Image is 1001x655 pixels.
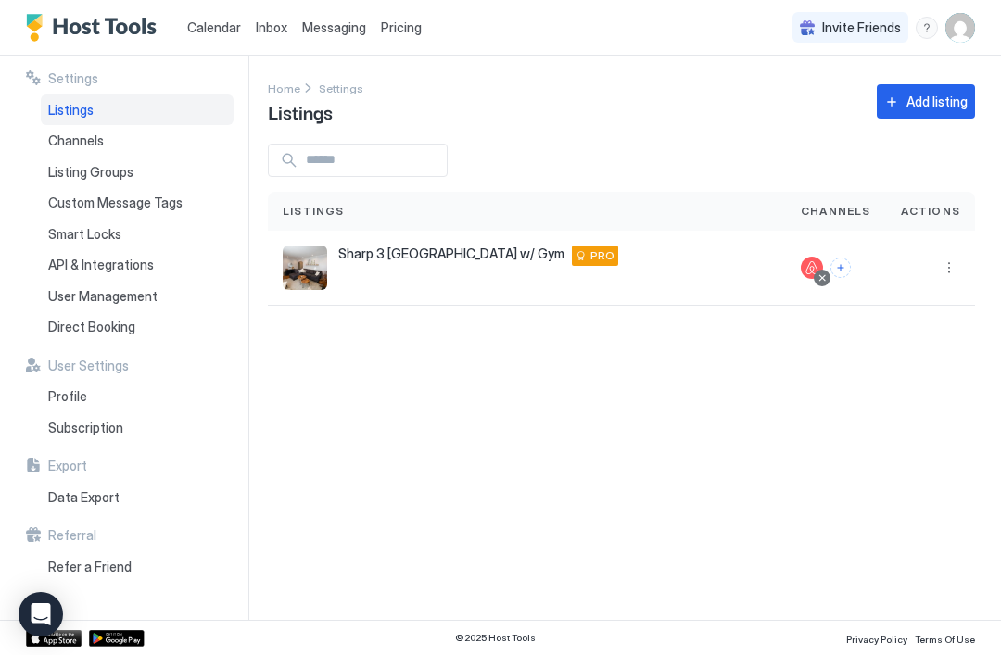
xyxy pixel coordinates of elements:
a: Channels [41,125,234,157]
a: Listing Groups [41,157,234,188]
div: Add listing [906,92,968,111]
a: Refer a Friend [41,551,234,583]
span: Smart Locks [48,226,121,243]
button: Add listing [877,84,975,119]
a: User Management [41,281,234,312]
span: Inbox [256,19,287,35]
span: PRO [590,247,615,264]
span: Terms Of Use [915,634,975,645]
a: Calendar [187,18,241,37]
a: Terms Of Use [915,628,975,648]
a: Privacy Policy [846,628,907,648]
div: Breadcrumb [268,78,300,97]
div: Open Intercom Messenger [19,592,63,636]
span: Refer a Friend [48,559,132,575]
div: User profile [945,13,975,43]
a: Subscription [41,412,234,444]
span: Channels [801,203,871,220]
a: Inbox [256,18,287,37]
span: © 2025 Host Tools [455,632,536,644]
a: Listings [41,94,234,126]
a: Data Export [41,482,234,513]
span: Listing Groups [48,164,133,181]
span: Profile [48,388,87,405]
div: listing image [283,246,327,290]
span: Home [268,82,300,95]
a: Host Tools Logo [26,14,165,42]
a: Custom Message Tags [41,187,234,219]
a: Settings [319,78,363,97]
input: Input Field [298,145,447,176]
span: Actions [901,203,960,220]
span: Settings [48,70,98,87]
span: Direct Booking [48,319,135,335]
span: Subscription [48,420,123,436]
span: Pricing [381,19,422,36]
a: Google Play Store [89,630,145,647]
div: Breadcrumb [319,78,363,97]
a: API & Integrations [41,249,234,281]
span: User Settings [48,358,129,374]
span: Listings [283,203,345,220]
a: Home [268,78,300,97]
a: Profile [41,381,234,412]
span: Listings [48,102,94,119]
span: Privacy Policy [846,634,907,645]
a: Smart Locks [41,219,234,250]
span: Custom Message Tags [48,195,183,211]
span: API & Integrations [48,257,154,273]
span: Invite Friends [822,19,901,36]
button: Connect channels [830,258,851,278]
div: menu [916,17,938,39]
span: Messaging [302,19,366,35]
span: Calendar [187,19,241,35]
button: More options [938,257,960,279]
span: User Management [48,288,158,305]
span: Export [48,458,87,474]
span: Listings [268,97,333,125]
a: Messaging [302,18,366,37]
span: Referral [48,527,96,544]
span: Sharp 3 [GEOGRAPHIC_DATA] w/ Gym [338,246,564,262]
div: menu [938,257,960,279]
span: Channels [48,132,104,149]
a: App Store [26,630,82,647]
span: Settings [319,82,363,95]
a: Direct Booking [41,311,234,343]
span: Data Export [48,489,120,506]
